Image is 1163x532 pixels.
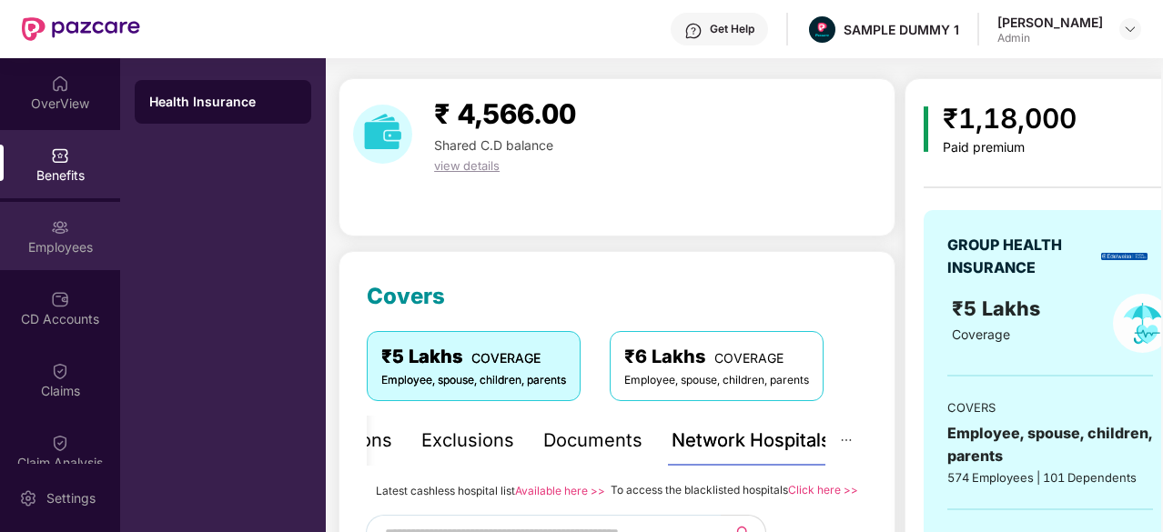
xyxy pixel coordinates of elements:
div: Admin [997,31,1103,45]
div: COVERS [947,398,1153,417]
span: Covers [367,283,445,309]
img: svg+xml;base64,PHN2ZyBpZD0iSG9tZSIgeG1sbnM9Imh0dHA6Ly93d3cudzMub3JnLzIwMDAvc3ZnIiB3aWR0aD0iMjAiIG... [51,75,69,93]
div: Health Insurance [149,93,297,111]
span: ₹5 Lakhs [952,296,1046,320]
div: SAMPLE DUMMY 1 [844,21,959,38]
img: svg+xml;base64,PHN2ZyBpZD0iRHJvcGRvd24tMzJ4MzIiIHhtbG5zPSJodHRwOi8vd3d3LnczLm9yZy8yMDAwL3N2ZyIgd2... [1123,22,1138,36]
div: ₹6 Lakhs [624,343,809,371]
div: Get Help [710,22,754,36]
span: To access the blacklisted hospitals [611,483,788,497]
a: Available here >> [515,484,605,497]
img: download [353,105,412,164]
span: view details [434,158,500,173]
button: ellipsis [825,416,867,466]
img: svg+xml;base64,PHN2ZyBpZD0iSGVscC0zMngzMiIgeG1sbnM9Imh0dHA6Ly93d3cudzMub3JnLzIwMDAvc3ZnIiB3aWR0aD... [684,22,703,40]
img: svg+xml;base64,PHN2ZyBpZD0iQ0RfQWNjb3VudHMiIGRhdGEtbmFtZT0iQ0QgQWNjb3VudHMiIHhtbG5zPSJodHRwOi8vd3... [51,290,69,308]
img: svg+xml;base64,PHN2ZyBpZD0iQ2xhaW0iIHhtbG5zPSJodHRwOi8vd3d3LnczLm9yZy8yMDAwL3N2ZyIgd2lkdGg9IjIwIi... [51,434,69,452]
span: ellipsis [840,434,853,447]
img: svg+xml;base64,PHN2ZyBpZD0iQmVuZWZpdHMiIHhtbG5zPSJodHRwOi8vd3d3LnczLm9yZy8yMDAwL3N2ZyIgd2lkdGg9Ij... [51,146,69,165]
div: ₹5 Lakhs [381,343,566,371]
span: Latest cashless hospital list [376,484,515,497]
img: Pazcare_Alternative_logo-01-01.png [809,16,835,43]
div: [PERSON_NAME] [997,14,1103,31]
div: Employee, spouse, children, parents [381,372,566,389]
div: Exclusions [421,427,514,455]
div: Network Hospitals [672,427,831,455]
span: Shared C.D balance [434,137,553,153]
img: New Pazcare Logo [22,17,140,41]
span: COVERAGE [714,350,784,366]
div: Employee, spouse, children, parents [624,372,809,389]
div: Documents [543,427,642,455]
div: Settings [41,489,101,507]
img: svg+xml;base64,PHN2ZyBpZD0iU2V0dGluZy0yMHgyMCIgeG1sbnM9Imh0dHA6Ly93d3cudzMub3JnLzIwMDAvc3ZnIiB3aW... [19,489,37,507]
img: icon [924,106,928,152]
div: GROUP HEALTH INSURANCE [947,234,1095,279]
span: COVERAGE [471,350,541,366]
span: ₹ 4,566.00 [434,97,576,130]
div: Employee, spouse, children, parents [947,422,1153,467]
img: svg+xml;base64,PHN2ZyBpZD0iQ2xhaW0iIHhtbG5zPSJodHRwOi8vd3d3LnczLm9yZy8yMDAwL3N2ZyIgd2lkdGg9IjIwIi... [51,362,69,380]
img: insurerLogo [1101,253,1148,260]
img: svg+xml;base64,PHN2ZyBpZD0iRW1wbG95ZWVzIiB4bWxucz0iaHR0cDovL3d3dy53My5vcmcvMjAwMC9zdmciIHdpZHRoPS... [51,218,69,236]
div: Paid premium [943,140,1077,156]
a: Click here >> [788,483,858,497]
span: Coverage [952,326,1010,342]
div: ₹1,18,000 [943,97,1077,140]
div: 574 Employees | 101 Dependents [947,468,1153,487]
